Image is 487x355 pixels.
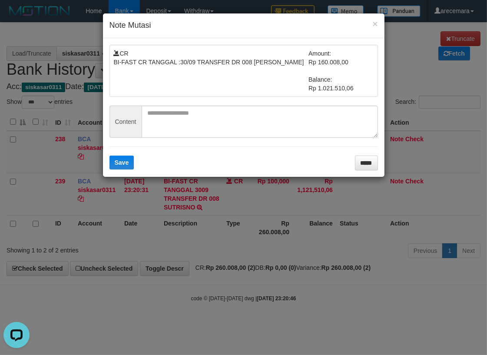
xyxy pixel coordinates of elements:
button: Open LiveChat chat widget [3,3,30,30]
button: Save [109,156,134,169]
span: Save [115,159,129,166]
button: × [372,19,378,28]
td: CR BI-FAST CR TANGGAL :30/09 TRANSFER DR 008 [PERSON_NAME] [114,49,309,93]
td: Amount: Rp 160.008,00 Balance: Rp 1.021.510,06 [308,49,374,93]
span: Content [109,106,142,138]
h4: Note Mutasi [109,20,378,31]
